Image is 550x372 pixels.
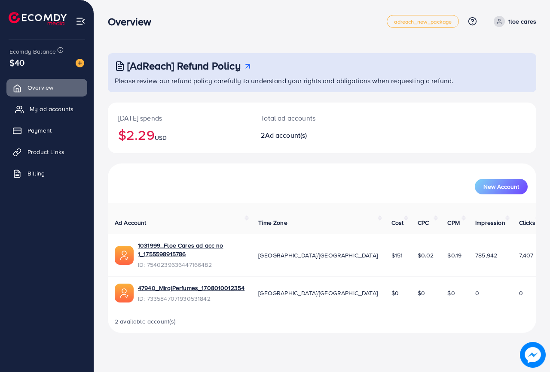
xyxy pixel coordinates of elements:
[138,284,244,292] a: 47940_MirajPerfumes_1708010012354
[9,56,24,69] span: $40
[391,251,403,260] span: $151
[27,148,64,156] span: Product Links
[391,218,404,227] span: Cost
[391,289,399,297] span: $0
[475,289,479,297] span: 0
[76,16,86,26] img: menu
[6,79,87,96] a: Overview
[258,218,287,227] span: Time Zone
[490,16,536,27] a: floe cares
[519,218,535,227] span: Clicks
[475,179,528,194] button: New Account
[6,143,87,160] a: Product Links
[9,12,67,25] img: logo
[76,59,84,67] img: image
[261,113,347,123] p: Total ad accounts
[115,246,134,265] img: ic-ads-acc.e4c84228.svg
[418,289,425,297] span: $0
[27,126,52,135] span: Payment
[265,130,307,140] span: Ad account(s)
[138,294,244,303] span: ID: 7335847071930531842
[27,83,53,92] span: Overview
[127,60,241,72] h3: [AdReach] Refund Policy
[115,218,147,227] span: Ad Account
[483,184,519,190] span: New Account
[508,16,536,27] p: floe cares
[6,165,87,182] a: Billing
[118,127,240,143] h2: $2.29
[447,289,455,297] span: $0
[115,284,134,302] img: ic-ads-acc.e4c84228.svg
[475,218,505,227] span: Impression
[418,218,429,227] span: CPC
[9,47,56,56] span: Ecomdy Balance
[447,251,461,260] span: $0.19
[115,76,531,86] p: Please review our refund policy carefully to understand your rights and obligations when requesti...
[30,105,73,113] span: My ad accounts
[522,344,544,366] img: image
[6,122,87,139] a: Payment
[387,15,459,28] a: adreach_new_package
[6,100,87,118] a: My ad accounts
[258,251,378,260] span: [GEOGRAPHIC_DATA]/[GEOGRAPHIC_DATA]
[118,113,240,123] p: [DATE] spends
[258,289,378,297] span: [GEOGRAPHIC_DATA]/[GEOGRAPHIC_DATA]
[138,260,244,269] span: ID: 7540239636447166482
[519,251,534,260] span: 7,407
[475,251,497,260] span: 785,942
[138,241,244,259] a: 1031999_Floe Cares ad acc no 1_1755598915786
[394,19,452,24] span: adreach_new_package
[447,218,459,227] span: CPM
[108,15,158,28] h3: Overview
[261,131,347,139] h2: 2
[115,317,176,326] span: 2 available account(s)
[155,133,167,142] span: USD
[27,169,45,178] span: Billing
[418,251,434,260] span: $0.02
[519,289,523,297] span: 0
